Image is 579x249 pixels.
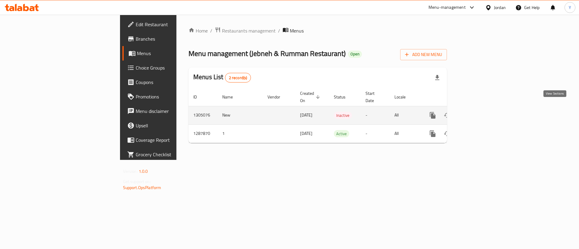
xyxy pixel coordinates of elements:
[334,130,349,137] span: Active
[122,75,217,89] a: Coupons
[429,4,466,11] div: Menu-management
[193,73,251,82] h2: Menus List
[222,27,276,34] span: Restaurants management
[217,124,263,143] td: 1
[136,151,212,158] span: Grocery Checklist
[400,49,447,60] button: Add New Menu
[300,111,312,119] span: [DATE]
[348,51,362,57] span: Open
[136,122,212,129] span: Upsell
[136,64,212,71] span: Choice Groups
[123,178,151,185] span: Get support on:
[136,107,212,115] span: Menu disclaimer
[290,27,304,34] span: Menus
[215,27,276,35] a: Restaurants management
[365,90,382,104] span: Start Date
[136,21,212,28] span: Edit Restaurant
[122,61,217,75] a: Choice Groups
[494,4,506,11] div: Jordan
[405,51,442,58] span: Add New Menu
[334,112,352,119] span: Inactive
[569,4,571,11] span: Y
[122,17,217,32] a: Edit Restaurant
[137,50,212,57] span: Menus
[348,51,362,58] div: Open
[225,75,251,81] span: 2 record(s)
[225,73,251,82] div: Total records count
[300,129,312,137] span: [DATE]
[122,133,217,147] a: Coverage Report
[426,126,440,141] button: more
[188,47,346,60] span: Menu management ( Jebneh & Rumman Restaurant )
[122,89,217,104] a: Promotions
[136,79,212,86] span: Coupons
[426,108,440,123] button: more
[267,93,288,101] span: Vendor
[122,46,217,61] a: Menus
[136,93,212,100] span: Promotions
[440,126,454,141] button: Change Status
[193,93,205,101] span: ID
[440,108,454,123] button: Change Status
[122,147,217,162] a: Grocery Checklist
[188,27,447,35] nav: breadcrumb
[278,27,280,34] li: /
[361,106,390,124] td: -
[390,106,421,124] td: All
[122,104,217,118] a: Menu disclaimer
[334,130,349,137] div: Active
[394,93,413,101] span: Locale
[222,93,241,101] span: Name
[123,167,138,175] span: Version:
[188,88,488,143] table: enhanced table
[430,70,445,85] div: Export file
[136,35,212,42] span: Branches
[217,106,263,124] td: New
[390,124,421,143] td: All
[139,167,148,175] span: 1.0.0
[122,118,217,133] a: Upsell
[122,32,217,46] a: Branches
[123,184,161,191] a: Support.OpsPlatform
[334,93,353,101] span: Status
[361,124,390,143] td: -
[136,136,212,144] span: Coverage Report
[300,90,322,104] span: Created On
[421,88,488,106] th: Actions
